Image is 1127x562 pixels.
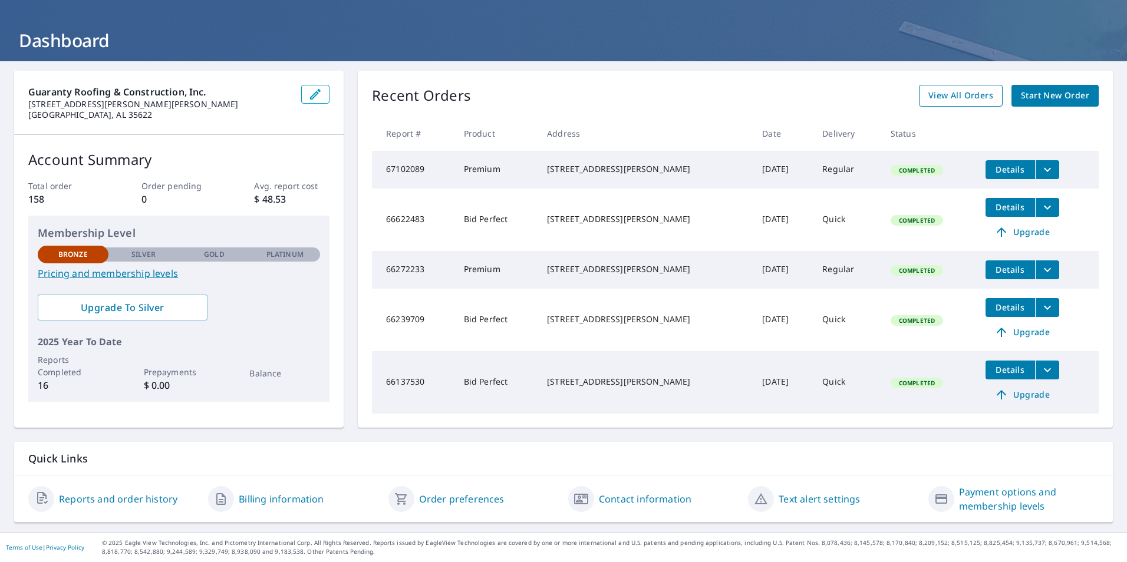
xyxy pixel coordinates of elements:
span: View All Orders [928,88,993,103]
span: Completed [892,266,942,275]
span: Upgrade [993,225,1052,239]
td: Premium [454,151,538,189]
div: [STREET_ADDRESS][PERSON_NAME] [547,376,743,388]
p: Quick Links [28,451,1099,466]
th: Date [753,116,813,151]
a: Text alert settings [779,492,860,506]
span: Completed [892,216,942,224]
span: Details [993,302,1028,313]
span: Start New Order [1021,88,1089,103]
td: Bid Perfect [454,351,538,414]
p: Membership Level [38,225,320,241]
td: Quick [813,289,881,351]
p: 158 [28,192,104,206]
span: Completed [892,316,942,325]
td: Quick [813,189,881,251]
p: [STREET_ADDRESS][PERSON_NAME][PERSON_NAME] [28,99,292,110]
p: Bronze [58,249,88,260]
button: filesDropdownBtn-67102089 [1035,160,1059,179]
div: [STREET_ADDRESS][PERSON_NAME] [547,163,743,175]
p: 0 [141,192,217,206]
td: [DATE] [753,151,813,189]
p: Prepayments [144,366,215,378]
button: filesDropdownBtn-66239709 [1035,298,1059,317]
a: Upgrade [986,223,1059,242]
span: Details [993,364,1028,375]
p: Account Summary [28,149,329,170]
a: Terms of Use [6,543,42,551]
span: Details [993,264,1028,275]
p: | [6,544,84,551]
td: [DATE] [753,289,813,351]
th: Product [454,116,538,151]
a: Contact information [599,492,691,506]
a: Upgrade [986,385,1059,404]
p: Total order [28,180,104,192]
td: 66239709 [372,289,454,351]
td: Premium [454,251,538,289]
button: detailsBtn-67102089 [986,160,1035,179]
span: Upgrade [993,325,1052,339]
p: Gold [204,249,224,260]
span: Upgrade [993,388,1052,402]
p: [GEOGRAPHIC_DATA], AL 35622 [28,110,292,120]
p: Order pending [141,180,217,192]
td: 66137530 [372,351,454,414]
td: Quick [813,351,881,414]
td: Bid Perfect [454,289,538,351]
p: © 2025 Eagle View Technologies, Inc. and Pictometry International Corp. All Rights Reserved. Repo... [102,538,1121,556]
a: Billing information [239,492,324,506]
p: Recent Orders [372,85,471,107]
td: [DATE] [753,251,813,289]
a: Reports and order history [59,492,177,506]
p: Reports Completed [38,353,108,378]
button: filesDropdownBtn-66272233 [1035,260,1059,279]
div: [STREET_ADDRESS][PERSON_NAME] [547,263,743,275]
p: 16 [38,378,108,392]
div: [STREET_ADDRESS][PERSON_NAME] [547,313,743,325]
p: Silver [131,249,156,260]
a: Privacy Policy [46,543,84,551]
h1: Dashboard [14,28,1113,52]
p: Guaranty Roofing & Construction, Inc. [28,85,292,99]
th: Address [538,116,753,151]
a: Upgrade To Silver [38,295,207,320]
button: detailsBtn-66137530 [986,361,1035,379]
td: 66622483 [372,189,454,251]
p: $ 48.53 [254,192,329,206]
td: Regular [813,251,881,289]
td: [DATE] [753,351,813,414]
a: Order preferences [419,492,505,506]
td: 66272233 [372,251,454,289]
p: Balance [249,367,320,379]
td: 67102089 [372,151,454,189]
button: filesDropdownBtn-66622483 [1035,198,1059,217]
a: Pricing and membership levels [38,266,320,280]
p: $ 0.00 [144,378,215,392]
span: Completed [892,379,942,387]
span: Details [993,201,1028,213]
span: Completed [892,166,942,174]
td: Bid Perfect [454,189,538,251]
button: detailsBtn-66622483 [986,198,1035,217]
th: Delivery [813,116,881,151]
a: Start New Order [1011,85,1099,107]
td: [DATE] [753,189,813,251]
p: Platinum [266,249,304,260]
th: Status [881,116,976,151]
a: View All Orders [919,85,1003,107]
button: detailsBtn-66272233 [986,260,1035,279]
button: detailsBtn-66239709 [986,298,1035,317]
span: Details [993,164,1028,175]
div: [STREET_ADDRESS][PERSON_NAME] [547,213,743,225]
button: filesDropdownBtn-66137530 [1035,361,1059,379]
th: Report # [372,116,454,151]
span: Upgrade To Silver [47,301,198,314]
p: Avg. report cost [254,180,329,192]
a: Payment options and membership levels [959,485,1099,513]
a: Upgrade [986,323,1059,342]
p: 2025 Year To Date [38,335,320,349]
td: Regular [813,151,881,189]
